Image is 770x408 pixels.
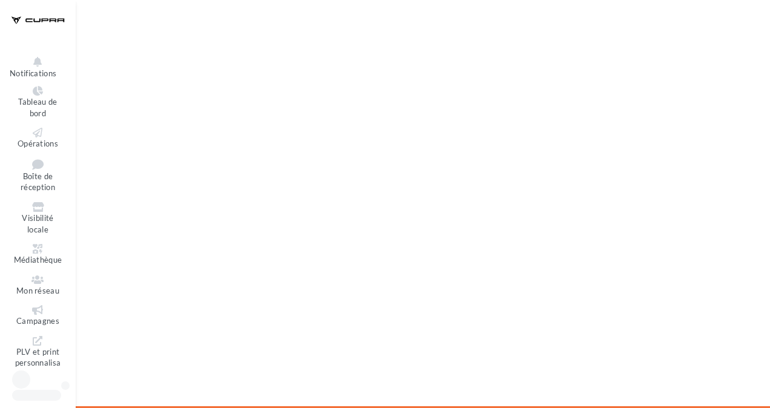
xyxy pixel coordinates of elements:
a: Opérations [10,125,66,151]
a: Visibilité locale [10,200,66,237]
a: Campagnes [10,303,66,329]
a: Mon réseau [10,272,66,298]
a: Médiathèque [10,242,66,268]
span: Boîte de réception [21,171,55,192]
span: Opérations [18,139,58,148]
span: Visibilité locale [22,213,53,234]
span: Notifications [10,68,56,78]
span: Tableau de bord [18,97,57,118]
span: PLV et print personnalisable [15,347,61,379]
span: Médiathèque [14,255,62,265]
a: Tableau de bord [10,84,66,120]
span: Mon réseau [16,286,59,295]
a: PLV et print personnalisable [10,334,66,382]
a: Boîte de réception [10,156,66,195]
span: Campagnes [16,316,59,326]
